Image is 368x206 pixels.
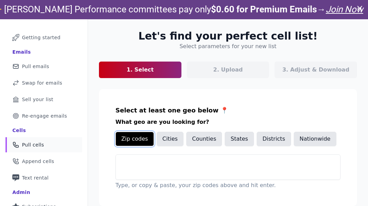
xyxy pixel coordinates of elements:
[294,132,336,146] button: Nationwide
[22,112,67,119] span: Re-engage emails
[115,107,228,114] span: Select at least one geo below 📍
[5,59,82,74] a: Pull emails
[115,181,341,189] p: Type, or copy & paste, your zip codes above and hit enter.
[5,154,82,169] a: Append cells
[115,118,341,126] h3: What geo are you looking for?
[22,158,54,165] span: Append cells
[157,132,184,146] button: Cities
[5,108,82,123] a: Re-engage emails
[22,141,44,148] span: Pull cells
[186,132,222,146] button: Counties
[12,48,31,55] div: Emails
[213,66,243,74] p: 2. Upload
[5,137,82,152] a: Pull cells
[225,132,254,146] button: States
[282,66,349,74] p: 3. Adjust & Download
[22,96,53,103] span: Sell your list
[5,170,82,185] a: Text rental
[138,30,318,42] h2: Let's find your perfect cell list!
[22,79,62,86] span: Swap for emails
[5,92,82,107] a: Sell your list
[179,42,276,51] h4: Select parameters for your new list
[99,62,181,78] a: 1. Select
[12,127,26,134] div: Cells
[115,132,154,146] button: Zip codes
[5,75,82,90] a: Swap for emails
[5,30,82,45] a: Getting started
[127,66,154,74] p: 1. Select
[22,63,49,70] span: Pull emails
[257,132,291,146] button: Districts
[12,189,30,196] div: Admin
[22,34,60,41] span: Getting started
[22,174,49,181] span: Text rental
